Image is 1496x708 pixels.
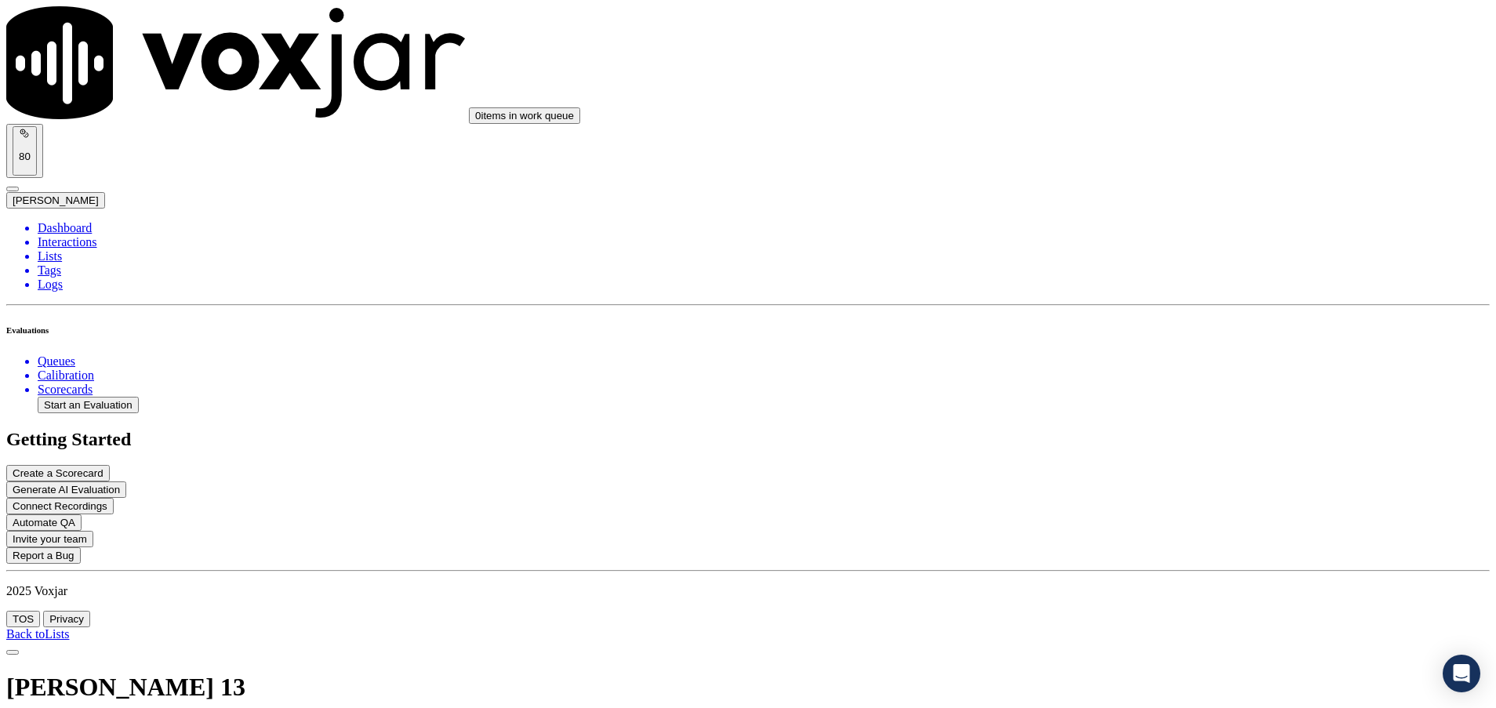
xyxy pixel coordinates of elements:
button: Automate QA [6,514,82,531]
a: Dashboard [38,221,1490,235]
h2: Getting Started [6,429,1490,450]
a: Logs [38,278,1490,292]
h1: [PERSON_NAME] 13 [6,673,1490,702]
a: Queues [38,354,1490,369]
button: Generate AI Evaluation [6,481,126,498]
button: Privacy [43,611,90,627]
button: 80 [6,124,43,178]
p: 2025 Voxjar [6,584,1490,598]
a: Lists [38,249,1490,263]
a: Interactions [38,235,1490,249]
button: [PERSON_NAME] [6,192,105,209]
span: [PERSON_NAME] [13,194,99,206]
a: Scorecards [38,383,1490,397]
a: Back toLists [6,627,69,641]
a: Tags [38,263,1490,278]
button: 80 [13,126,37,176]
img: voxjar logo [6,6,466,119]
button: Start an Evaluation [38,397,139,413]
button: TOS [6,611,40,627]
div: Open Intercom Messenger [1443,655,1480,692]
h6: Evaluations [6,325,1490,335]
button: Create a Scorecard [6,465,110,481]
button: Invite your team [6,531,93,547]
p: 80 [19,151,31,162]
button: Connect Recordings [6,498,114,514]
button: Report a Bug [6,547,81,564]
button: 0items in work queue [469,107,580,124]
a: Calibration [38,369,1490,383]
